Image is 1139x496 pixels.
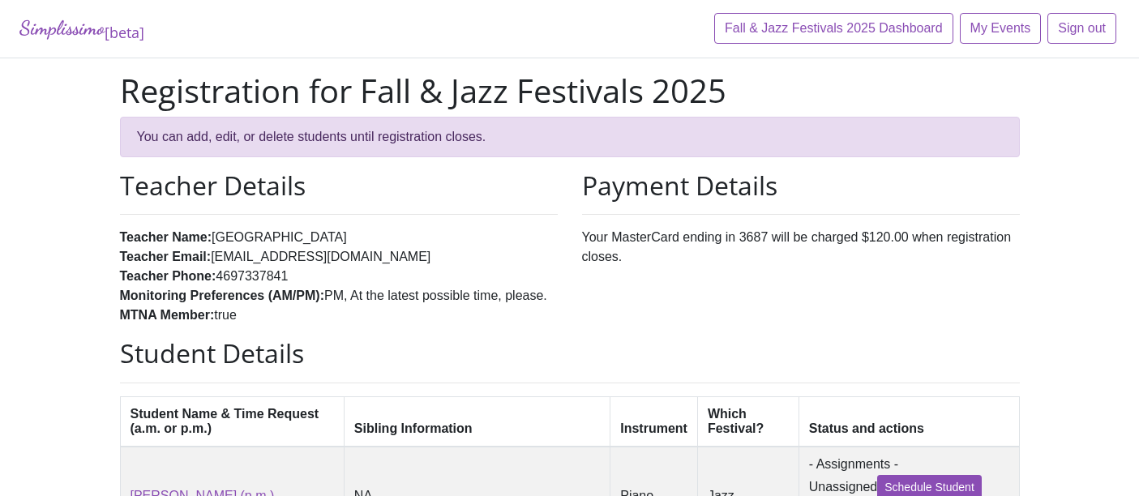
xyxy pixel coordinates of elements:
[120,247,558,267] li: [EMAIL_ADDRESS][DOMAIN_NAME]
[120,230,212,244] strong: Teacher Name:
[610,396,698,447] th: Instrument
[120,289,324,302] strong: Monitoring Preferences (AM/PM):
[582,170,1020,201] h2: Payment Details
[120,306,558,325] li: true
[120,338,1020,369] h2: Student Details
[960,13,1042,44] a: My Events
[697,396,799,447] th: Which Festival?
[120,286,558,306] li: PM, At the latest possible time, please.
[714,13,953,44] a: Fall & Jazz Festivals 2025 Dashboard
[19,13,144,45] a: Simplissimo[beta]
[120,250,212,263] strong: Teacher Email:
[120,269,216,283] strong: Teacher Phone:
[120,308,215,322] strong: MTNA Member:
[120,117,1020,157] div: You can add, edit, or delete students until registration closes.
[120,170,558,201] h2: Teacher Details
[120,71,1020,110] h1: Registration for Fall & Jazz Festivals 2025
[120,228,558,247] li: [GEOGRAPHIC_DATA]
[120,267,558,286] li: 4697337841
[1047,13,1116,44] a: Sign out
[120,396,344,447] th: Student Name & Time Request (a.m. or p.m.)
[799,396,1019,447] th: Status and actions
[570,170,1032,338] div: Your MasterCard ending in 3687 will be charged $120.00 when registration closes.
[344,396,610,447] th: Sibling Information
[105,23,144,42] sub: [beta]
